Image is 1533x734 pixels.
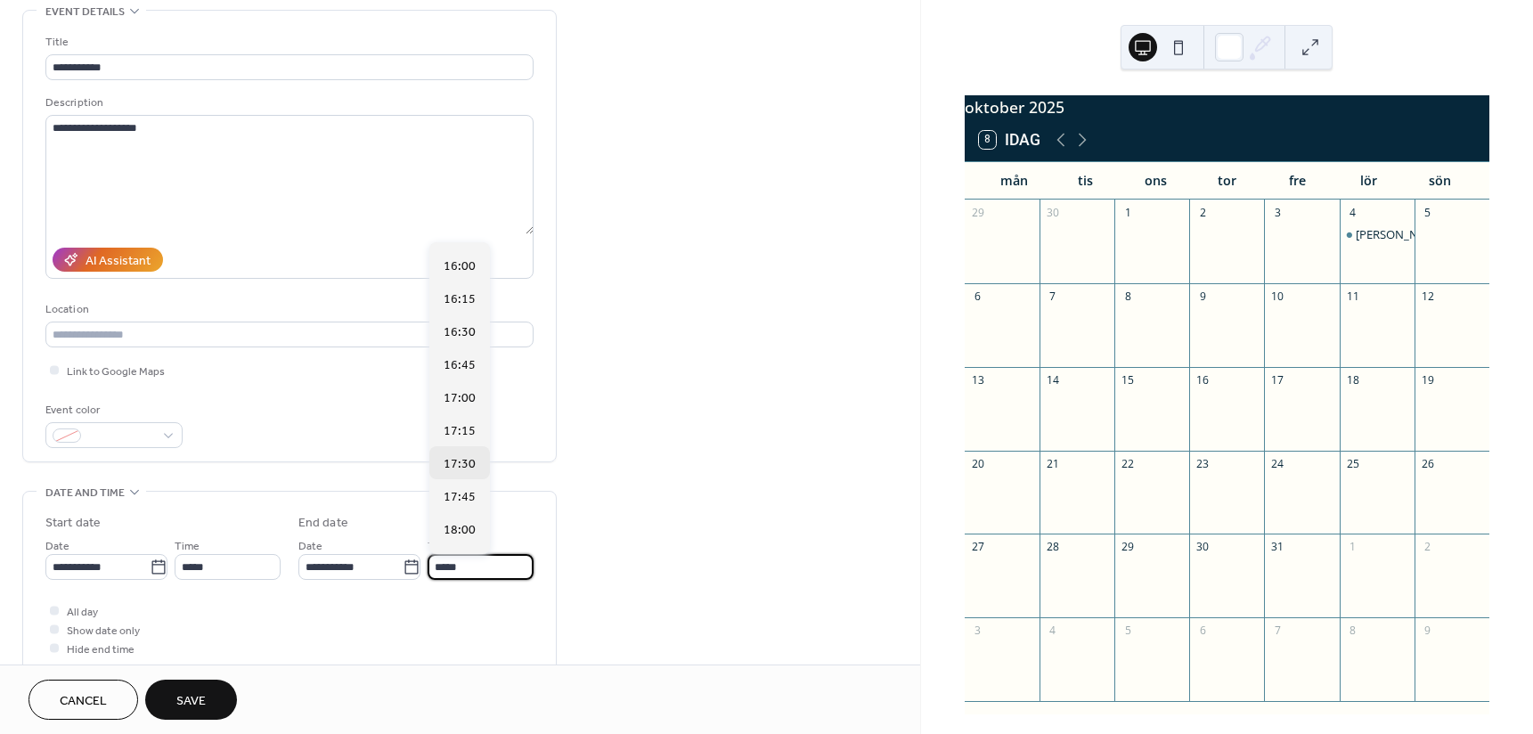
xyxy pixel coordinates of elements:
[444,554,476,573] span: 18:15
[1195,205,1211,220] div: 2
[67,603,98,622] span: All day
[444,422,476,441] span: 17:15
[298,514,348,533] div: End date
[1345,624,1360,639] div: 8
[53,248,163,272] button: AI Assistant
[45,33,530,52] div: Title
[444,488,476,507] span: 17:45
[428,537,453,556] span: Time
[1404,162,1475,199] div: sön
[970,372,985,387] div: 13
[444,389,476,408] span: 17:00
[60,692,107,711] span: Cancel
[1420,205,1435,220] div: 5
[444,455,476,474] span: 17:30
[444,356,476,375] span: 16:45
[86,252,151,271] div: AI Assistant
[1270,205,1285,220] div: 3
[444,257,476,276] span: 16:00
[444,323,476,342] span: 16:30
[298,537,322,556] span: Date
[1345,456,1360,471] div: 25
[1340,226,1415,242] div: hopp-km
[1045,456,1060,471] div: 21
[1045,289,1060,304] div: 7
[1345,540,1360,555] div: 1
[1195,624,1211,639] div: 6
[1121,372,1136,387] div: 15
[965,95,1489,118] div: oktober 2025
[1345,205,1360,220] div: 4
[1045,624,1060,639] div: 4
[1121,205,1136,220] div: 1
[444,290,476,309] span: 16:15
[1121,624,1136,639] div: 5
[1420,540,1435,555] div: 2
[176,692,206,711] span: Save
[45,484,125,502] span: Date and time
[1333,162,1405,199] div: lör
[1356,226,1466,242] div: [PERSON_NAME]-km
[1195,289,1211,304] div: 9
[1420,456,1435,471] div: 26
[1195,372,1211,387] div: 16
[1345,289,1360,304] div: 11
[1270,540,1285,555] div: 31
[979,162,1050,199] div: mån
[45,94,530,112] div: Description
[970,456,985,471] div: 20
[1121,456,1136,471] div: 22
[970,624,985,639] div: 3
[45,401,179,420] div: Event color
[1270,372,1285,387] div: 17
[45,3,125,21] span: Event details
[973,126,1048,153] button: 8Idag
[1121,162,1192,199] div: ons
[1195,540,1211,555] div: 30
[145,680,237,720] button: Save
[1345,372,1360,387] div: 18
[1270,624,1285,639] div: 7
[1195,456,1211,471] div: 23
[175,537,200,556] span: Time
[45,537,69,556] span: Date
[1270,456,1285,471] div: 24
[1270,289,1285,304] div: 10
[970,205,985,220] div: 29
[1420,372,1435,387] div: 19
[1121,289,1136,304] div: 8
[1045,540,1060,555] div: 28
[970,540,985,555] div: 27
[1420,624,1435,639] div: 9
[444,521,476,540] span: 18:00
[1049,162,1121,199] div: tis
[29,680,138,720] button: Cancel
[67,363,165,381] span: Link to Google Maps
[1262,162,1333,199] div: fre
[1121,540,1136,555] div: 29
[1191,162,1262,199] div: tor
[67,640,135,659] span: Hide end time
[45,514,101,533] div: Start date
[1420,289,1435,304] div: 12
[45,300,530,319] div: Location
[970,289,985,304] div: 6
[1045,205,1060,220] div: 30
[67,622,140,640] span: Show date only
[1045,372,1060,387] div: 14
